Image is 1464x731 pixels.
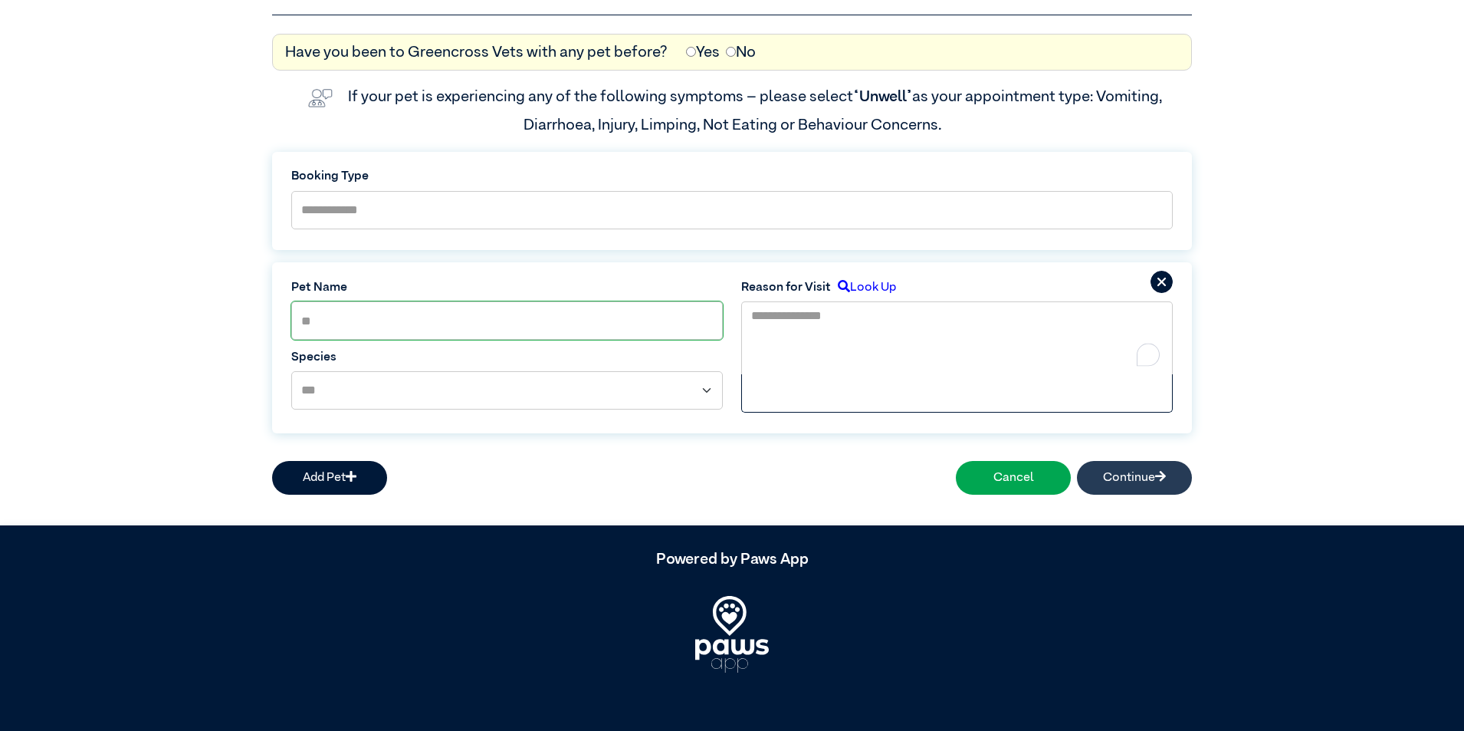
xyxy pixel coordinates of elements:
button: Continue [1077,461,1192,495]
span: “Unwell” [853,89,912,104]
label: If your pet is experiencing any of the following symptoms – please select as your appointment typ... [348,89,1165,132]
label: Have you been to Greencross Vets with any pet before? [285,41,668,64]
button: Cancel [956,461,1071,495]
img: PawsApp [695,596,769,673]
input: Yes [686,47,696,57]
input: No [726,47,736,57]
label: Booking Type [291,167,1173,186]
label: No [726,41,756,64]
button: Add Pet [272,461,387,495]
label: Species [291,348,723,367]
label: Pet Name [291,278,723,297]
h5: Powered by Paws App [272,550,1192,568]
label: Yes [686,41,720,64]
textarea: To enrich screen reader interactions, please activate Accessibility in Grammarly extension settings [741,301,1173,374]
label: Look Up [831,278,896,297]
label: Reason for Visit [741,278,831,297]
img: vet [302,83,339,114]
